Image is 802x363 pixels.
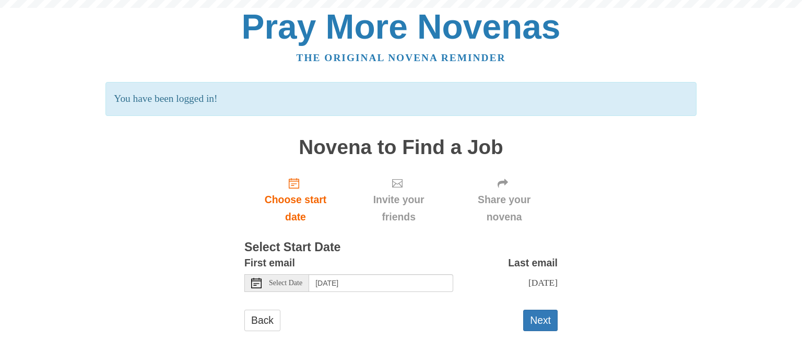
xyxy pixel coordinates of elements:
[244,241,558,254] h3: Select Start Date
[105,82,696,116] p: You have been logged in!
[244,136,558,159] h1: Novena to Find a Job
[255,191,336,226] span: Choose start date
[528,277,558,288] span: [DATE]
[297,52,506,63] a: The original novena reminder
[461,191,547,226] span: Share your novena
[244,254,295,272] label: First email
[451,169,558,231] div: Click "Next" to confirm your start date first.
[244,310,280,331] a: Back
[523,310,558,331] button: Next
[244,169,347,231] a: Choose start date
[242,7,561,46] a: Pray More Novenas
[508,254,558,272] label: Last email
[357,191,440,226] span: Invite your friends
[269,279,302,287] span: Select Date
[347,169,451,231] div: Click "Next" to confirm your start date first.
